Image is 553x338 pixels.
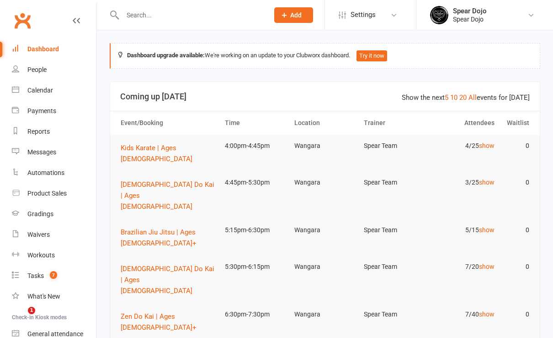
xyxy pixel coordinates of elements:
a: 20 [459,93,467,102]
td: 7/20 [429,256,499,278]
a: People [12,60,96,80]
td: Wangara [290,256,360,278]
div: Workouts [27,251,55,259]
a: Clubworx [11,9,34,32]
div: Messages [27,148,56,156]
div: General attendance [27,330,83,338]
td: 5/15 [429,219,499,241]
span: Add [290,11,302,19]
div: Reports [27,128,50,135]
a: Product Sales [12,183,96,204]
td: Spear Team [360,172,429,193]
a: Gradings [12,204,96,224]
div: Calendar [27,87,53,94]
button: Kids Karate | Ages [DEMOGRAPHIC_DATA] [121,142,217,164]
button: Try it now [356,50,387,61]
td: Spear Team [360,256,429,278]
th: Attendees [429,111,499,135]
a: show [479,179,495,186]
a: show [479,226,495,234]
td: 7/40 [429,304,499,325]
span: 1 [28,307,35,314]
span: 7 [50,271,57,279]
span: [DEMOGRAPHIC_DATA] Do Kai | Ages [DEMOGRAPHIC_DATA] [121,180,214,211]
a: Dashboard [12,39,96,60]
td: 0 [499,135,533,157]
div: People [27,66,47,73]
div: Tasks [27,272,44,279]
div: Spear Dojo [453,15,487,23]
th: Location [290,111,360,135]
a: 10 [450,93,457,102]
button: Add [274,7,313,23]
td: 4:45pm-5:30pm [221,172,290,193]
th: Waitlist [499,111,533,135]
td: 0 [499,304,533,325]
td: Wangara [290,304,360,325]
a: Waivers [12,224,96,245]
td: 5:15pm-6:30pm [221,219,290,241]
span: [DEMOGRAPHIC_DATA] Do Kai | Ages [DEMOGRAPHIC_DATA] [121,265,214,295]
a: show [479,142,495,149]
td: 3/25 [429,172,499,193]
button: Brazilian Jiu Jitsu | Ages [DEMOGRAPHIC_DATA]+ [121,227,217,249]
td: Wangara [290,135,360,157]
iframe: Intercom live chat [9,307,31,329]
td: Wangara [290,172,360,193]
td: 4:00pm-4:45pm [221,135,290,157]
div: Dashboard [27,45,59,53]
a: 5 [445,93,448,102]
a: Messages [12,142,96,163]
td: 0 [499,219,533,241]
div: Product Sales [27,190,67,197]
a: All [468,93,477,102]
td: 4/25 [429,135,499,157]
h3: Coming up [DATE] [120,92,530,101]
button: [DEMOGRAPHIC_DATA] Do Kai | Ages [DEMOGRAPHIC_DATA] [121,179,217,212]
input: Search... [120,9,262,22]
th: Time [221,111,290,135]
img: thumb_image1623745760.png [430,6,448,24]
a: What's New [12,286,96,307]
td: Spear Team [360,219,429,241]
a: Workouts [12,245,96,266]
div: Show the next events for [DATE] [402,92,530,103]
div: Waivers [27,231,50,238]
div: What's New [27,293,60,300]
span: Brazilian Jiu Jitsu | Ages [DEMOGRAPHIC_DATA]+ [121,228,197,247]
div: Automations [27,169,64,176]
td: 0 [499,172,533,193]
td: Spear Team [360,135,429,157]
button: [DEMOGRAPHIC_DATA] Do Kai | Ages [DEMOGRAPHIC_DATA] [121,263,217,296]
a: Reports [12,121,96,142]
span: Kids Karate | Ages [DEMOGRAPHIC_DATA] [121,144,192,163]
td: 0 [499,256,533,278]
div: We're working on an update to your Clubworx dashboard. [110,43,540,69]
div: Spear Dojo [453,7,487,15]
span: Settings [351,5,376,25]
strong: Dashboard upgrade available: [127,52,205,59]
th: Trainer [360,111,429,135]
a: show [479,311,495,318]
span: Zen Do Kai | Ages [DEMOGRAPHIC_DATA]+ [121,312,197,332]
div: Gradings [27,210,53,218]
td: Wangara [290,219,360,241]
td: Spear Team [360,304,429,325]
a: Calendar [12,80,96,101]
a: Tasks 7 [12,266,96,286]
button: Zen Do Kai | Ages [DEMOGRAPHIC_DATA]+ [121,311,217,333]
th: Event/Booking [117,111,221,135]
a: show [479,263,495,270]
div: Payments [27,107,56,114]
td: 6:30pm-7:30pm [221,304,290,325]
td: 5:30pm-6:15pm [221,256,290,278]
a: Automations [12,163,96,183]
a: Payments [12,101,96,121]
